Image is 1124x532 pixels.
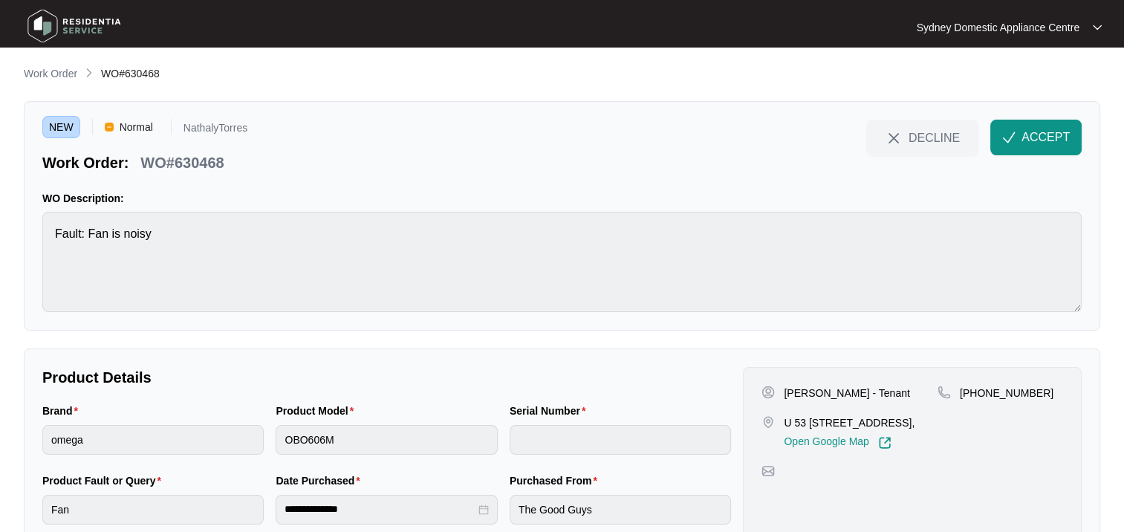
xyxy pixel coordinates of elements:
[510,495,731,525] input: Purchased From
[42,473,167,488] label: Product Fault or Query
[42,116,80,138] span: NEW
[1093,24,1102,31] img: dropdown arrow
[784,415,915,430] p: U 53 [STREET_ADDRESS],
[276,403,360,418] label: Product Model
[42,191,1082,206] p: WO Description:
[784,386,909,400] p: [PERSON_NAME] - Tenant
[784,436,891,450] a: Open Google Map
[990,120,1082,155] button: check-IconACCEPT
[42,367,731,388] p: Product Details
[42,495,264,525] input: Product Fault or Query
[21,66,80,82] a: Work Order
[510,473,603,488] label: Purchased From
[276,425,497,455] input: Product Model
[42,152,129,173] p: Work Order:
[276,473,366,488] label: Date Purchased
[24,66,77,81] p: Work Order
[140,152,224,173] p: WO#630468
[101,68,160,80] span: WO#630468
[22,4,126,48] img: residentia service logo
[1002,131,1016,144] img: check-Icon
[761,415,775,429] img: map-pin
[105,123,114,132] img: Vercel Logo
[83,67,95,79] img: chevron-right
[285,502,475,517] input: Date Purchased
[510,403,591,418] label: Serial Number
[42,425,264,455] input: Brand
[885,129,903,147] img: close-Icon
[42,403,84,418] label: Brand
[938,386,951,399] img: map-pin
[114,116,159,138] span: Normal
[960,386,1053,400] p: [PHONE_NUMBER]
[761,464,775,478] img: map-pin
[510,425,731,455] input: Serial Number
[917,20,1079,35] p: Sydney Domestic Appliance Centre
[909,129,960,146] span: DECLINE
[1021,129,1070,146] span: ACCEPT
[761,386,775,399] img: user-pin
[878,436,891,450] img: Link-External
[42,212,1082,312] textarea: Fault: Fan is noisy
[866,120,978,155] button: close-IconDECLINE
[183,123,247,138] p: NathalyTorres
